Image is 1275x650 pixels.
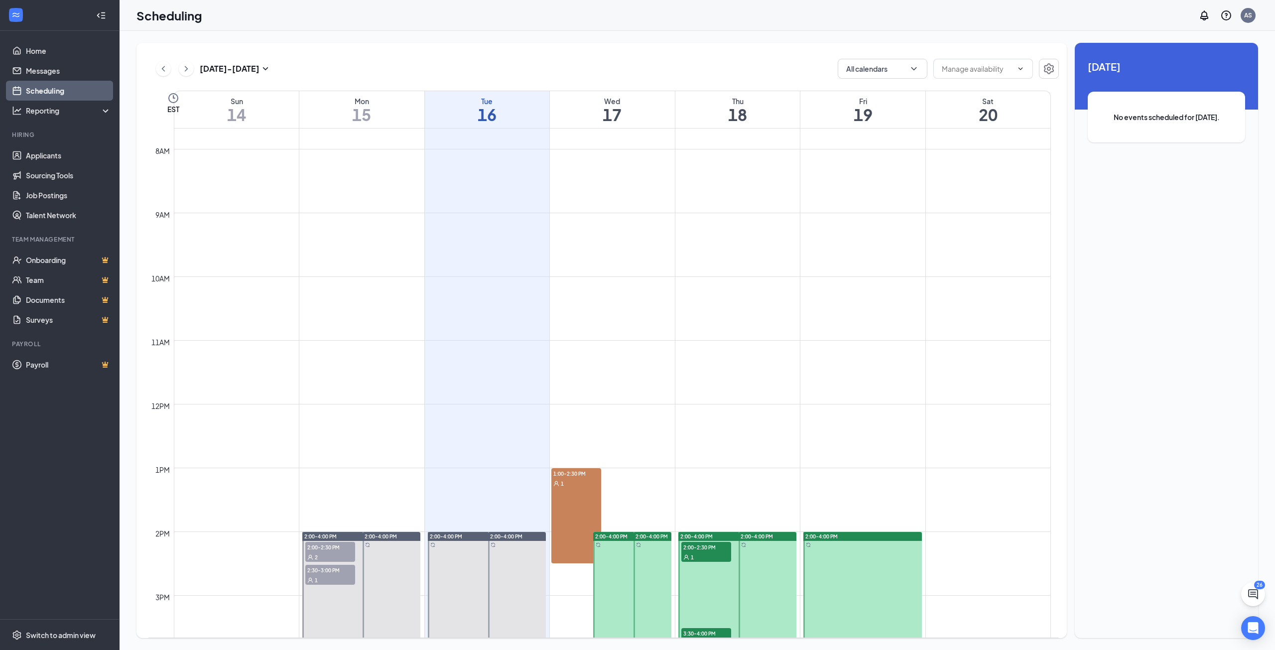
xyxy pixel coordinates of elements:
[299,96,424,106] div: Mon
[167,104,179,114] span: EST
[149,273,172,284] div: 10am
[305,565,355,575] span: 2:30-3:00 PM
[805,533,838,540] span: 2:00-4:00 PM
[1198,9,1210,21] svg: Notifications
[561,480,564,487] span: 1
[181,63,191,75] svg: ChevronRight
[553,481,559,487] svg: User
[691,554,694,561] span: 1
[741,533,773,540] span: 2:00-4:00 PM
[96,10,106,20] svg: Collapse
[149,337,172,348] div: 11am
[26,290,111,310] a: DocumentsCrown
[1241,616,1265,640] div: Open Intercom Messenger
[12,630,22,640] svg: Settings
[174,106,299,123] h1: 14
[1017,65,1024,73] svg: ChevronDown
[167,92,179,104] svg: Clock
[153,209,172,220] div: 9am
[26,185,111,205] a: Job Postings
[26,106,112,116] div: Reporting
[26,310,111,330] a: SurveysCrown
[1043,63,1055,75] svg: Settings
[675,91,800,128] a: September 18, 2025
[926,96,1050,106] div: Sat
[365,542,370,547] svg: Sync
[683,554,689,560] svg: User
[26,205,111,225] a: Talent Network
[153,464,172,475] div: 1pm
[681,628,731,638] span: 3:30-4:00 PM
[430,542,435,547] svg: Sync
[550,106,675,123] h1: 17
[926,91,1050,128] a: September 20, 2025
[1241,582,1265,606] button: ChatActive
[12,130,109,139] div: Hiring
[304,533,337,540] span: 2:00-4:00 PM
[636,542,641,547] svg: Sync
[174,96,299,106] div: Sun
[307,577,313,583] svg: User
[909,64,919,74] svg: ChevronDown
[550,91,675,128] a: September 17, 2025
[26,355,111,375] a: PayrollCrown
[806,542,811,547] svg: Sync
[174,91,299,128] a: September 14, 2025
[1108,112,1225,123] span: No events scheduled for [DATE].
[425,106,550,123] h1: 16
[259,63,271,75] svg: SmallChevronDown
[26,61,111,81] a: Messages
[158,63,168,75] svg: ChevronLeft
[26,630,96,640] div: Switch to admin view
[1088,59,1245,74] span: [DATE]
[299,106,424,123] h1: 15
[153,145,172,156] div: 8am
[1039,59,1059,79] button: Settings
[636,533,668,540] span: 2:00-4:00 PM
[490,533,522,540] span: 2:00-4:00 PM
[681,542,731,552] span: 2:00-2:30 PM
[12,106,22,116] svg: Analysis
[11,10,21,20] svg: WorkstreamLogo
[315,554,318,561] span: 2
[491,542,496,547] svg: Sync
[1244,11,1252,19] div: AS
[800,91,925,128] a: September 19, 2025
[26,81,111,101] a: Scheduling
[425,91,550,128] a: September 16, 2025
[430,533,462,540] span: 2:00-4:00 PM
[26,41,111,61] a: Home
[595,533,628,540] span: 2:00-4:00 PM
[26,165,111,185] a: Sourcing Tools
[12,340,109,348] div: Payroll
[596,542,601,547] svg: Sync
[1220,9,1232,21] svg: QuestionInfo
[200,63,259,74] h3: [DATE] - [DATE]
[942,63,1013,74] input: Manage availability
[365,533,397,540] span: 2:00-4:00 PM
[926,106,1050,123] h1: 20
[800,96,925,106] div: Fri
[675,106,800,123] h1: 18
[800,106,925,123] h1: 19
[12,235,109,244] div: Team Management
[838,59,927,79] button: All calendarsChevronDown
[680,533,713,540] span: 2:00-4:00 PM
[26,270,111,290] a: TeamCrown
[153,592,172,603] div: 3pm
[315,577,318,584] span: 1
[307,554,313,560] svg: User
[1247,588,1259,600] svg: ChatActive
[675,96,800,106] div: Thu
[551,468,601,478] span: 1:00-2:30 PM
[153,528,172,539] div: 2pm
[149,400,172,411] div: 12pm
[299,91,424,128] a: September 15, 2025
[179,61,194,76] button: ChevronRight
[26,250,111,270] a: OnboardingCrown
[1254,581,1265,589] div: 26
[136,7,202,24] h1: Scheduling
[26,145,111,165] a: Applicants
[741,542,746,547] svg: Sync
